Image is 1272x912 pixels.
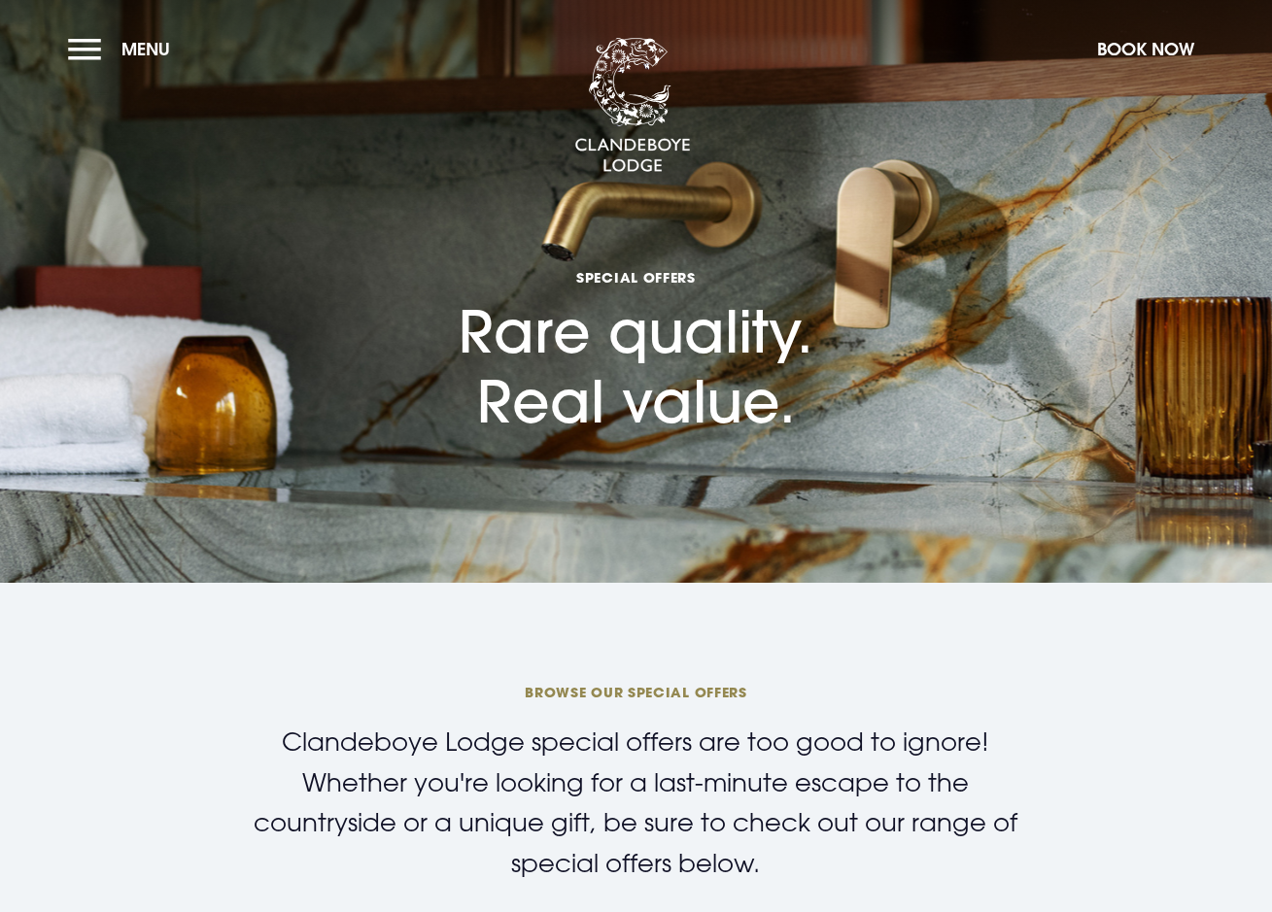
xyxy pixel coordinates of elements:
h1: Rare quality. Real value. [459,156,813,437]
p: Clandeboye Lodge special offers are too good to ignore! Whether you're looking for a last-minute ... [231,722,1041,883]
button: Book Now [1087,28,1204,70]
button: Menu [68,28,180,70]
img: Clandeboye Lodge [574,38,691,174]
span: Menu [121,38,170,60]
span: Special Offers [459,268,813,287]
span: BROWSE OUR SPECIAL OFFERS [173,683,1098,701]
